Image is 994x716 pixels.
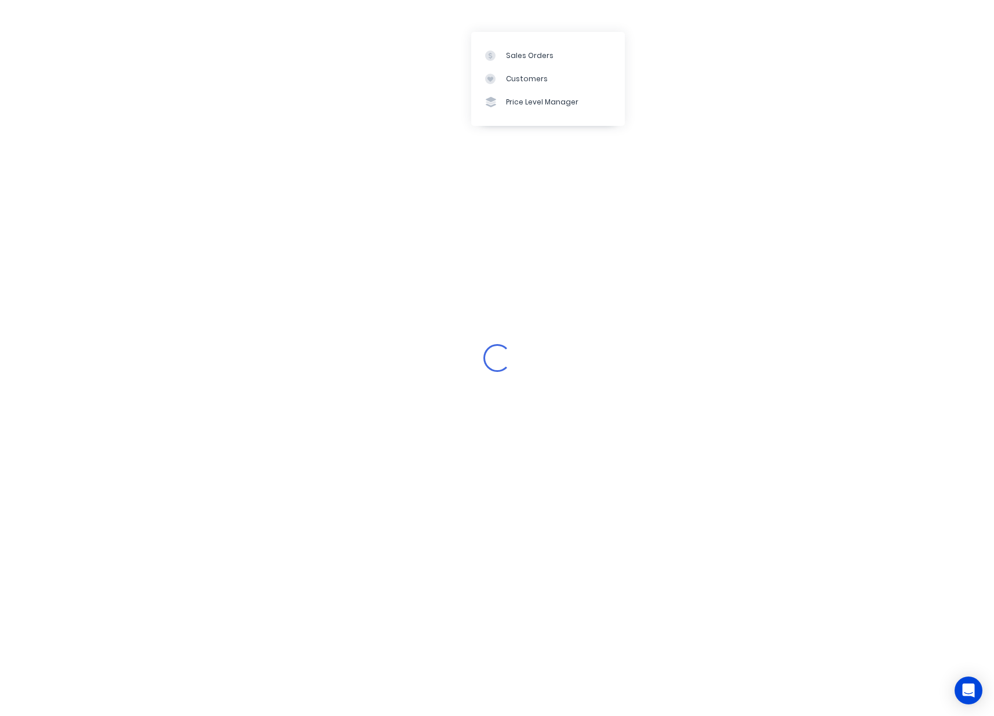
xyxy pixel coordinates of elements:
a: Price Level Manager [471,91,625,114]
a: Customers [471,67,625,91]
div: Open Intercom Messenger [955,677,982,704]
div: Sales Orders [506,50,554,61]
a: Sales Orders [471,44,625,67]
div: Customers [506,74,548,84]
div: Price Level Manager [506,97,578,107]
